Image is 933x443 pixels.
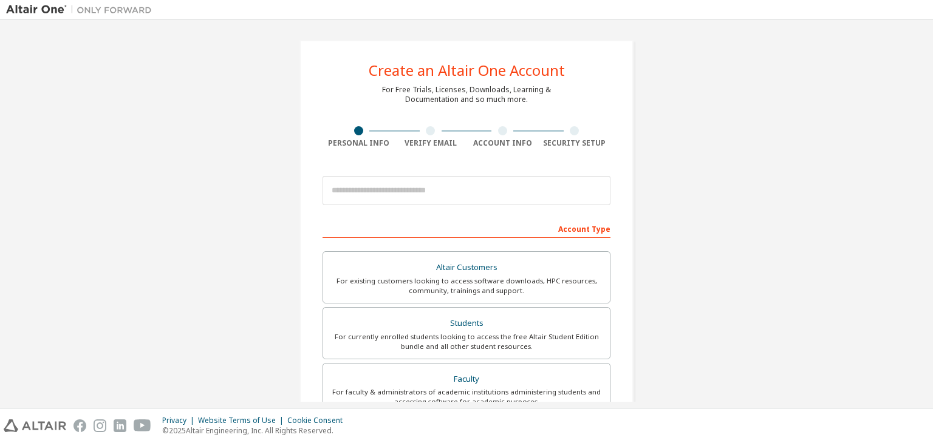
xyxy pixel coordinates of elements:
div: For faculty & administrators of academic institutions administering students and accessing softwa... [330,387,603,407]
img: linkedin.svg [114,419,126,432]
div: Verify Email [395,138,467,148]
div: Personal Info [323,138,395,148]
img: instagram.svg [94,419,106,432]
img: facebook.svg [73,419,86,432]
div: Security Setup [539,138,611,148]
div: Privacy [162,416,198,425]
div: Website Terms of Use [198,416,287,425]
div: Create an Altair One Account [369,63,565,78]
div: Account Type [323,218,610,238]
div: Account Info [466,138,539,148]
div: Students [330,315,603,332]
div: Altair Customers [330,259,603,276]
img: altair_logo.svg [4,419,66,432]
img: Altair One [6,4,158,16]
div: For Free Trials, Licenses, Downloads, Learning & Documentation and so much more. [382,85,551,104]
div: For currently enrolled students looking to access the free Altair Student Edition bundle and all ... [330,332,603,351]
p: © 2025 Altair Engineering, Inc. All Rights Reserved. [162,425,350,436]
div: Cookie Consent [287,416,350,425]
img: youtube.svg [134,419,151,432]
div: For existing customers looking to access software downloads, HPC resources, community, trainings ... [330,276,603,296]
div: Faculty [330,371,603,388]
